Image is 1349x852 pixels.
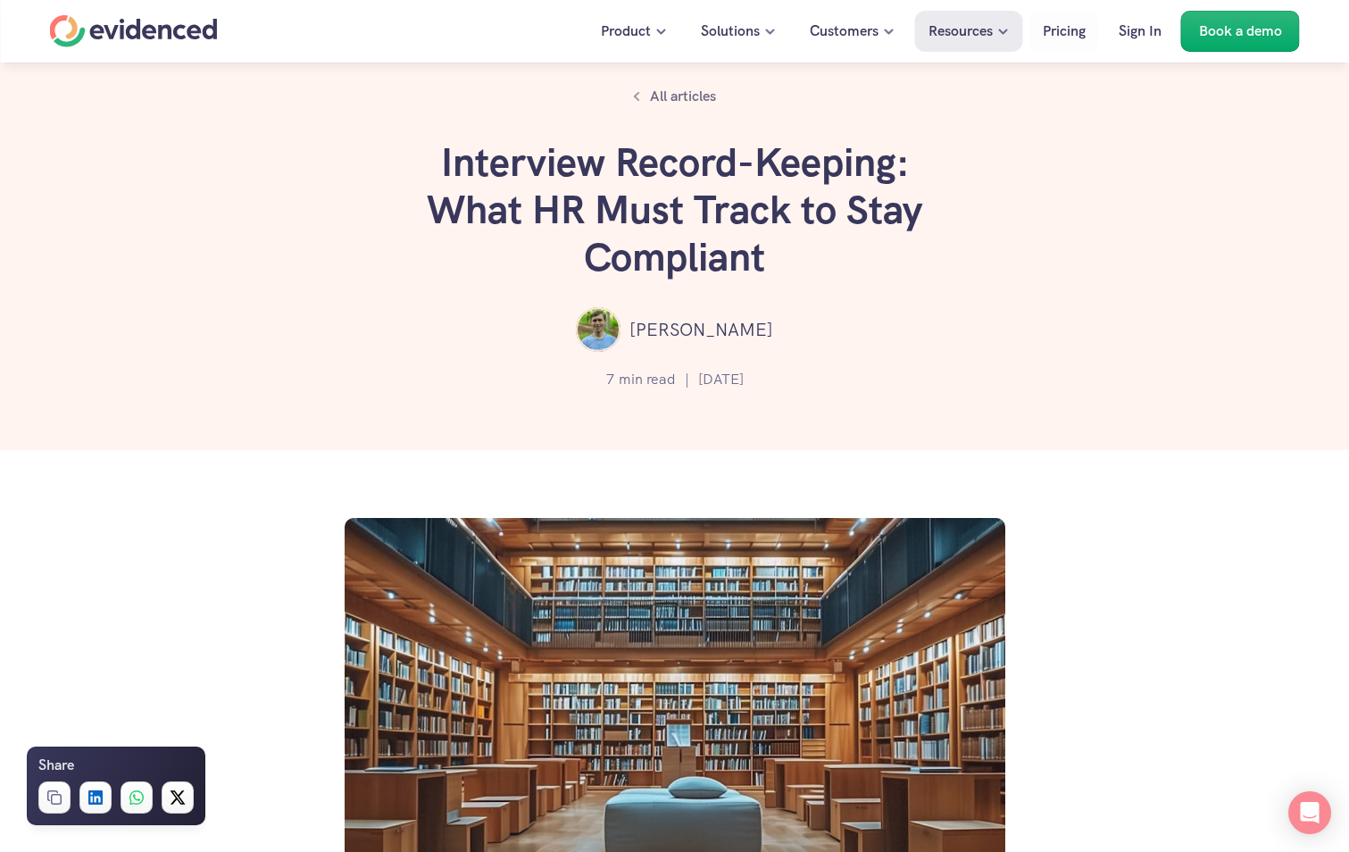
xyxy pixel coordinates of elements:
div: Open Intercom Messenger [1288,791,1331,834]
p: Book a demo [1199,20,1282,43]
p: [DATE] [698,368,744,391]
p: 7 [606,368,614,391]
p: [PERSON_NAME] [629,315,773,344]
p: | [685,368,689,391]
p: Product [601,20,651,43]
a: All articles [623,80,726,113]
a: Book a demo [1181,11,1300,52]
p: Sign In [1119,20,1162,43]
p: Pricing [1043,20,1086,43]
a: Pricing [1029,11,1099,52]
p: Customers [810,20,879,43]
a: Sign In [1105,11,1175,52]
p: Resources [928,20,993,43]
p: min read [619,368,676,391]
img: "" [576,307,620,352]
p: All articles [650,85,716,108]
a: Home [50,15,218,47]
h6: Share [38,754,74,777]
h1: Interview Record-Keeping: What HR Must Track to Stay Compliant [407,139,943,280]
p: Solutions [701,20,760,43]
